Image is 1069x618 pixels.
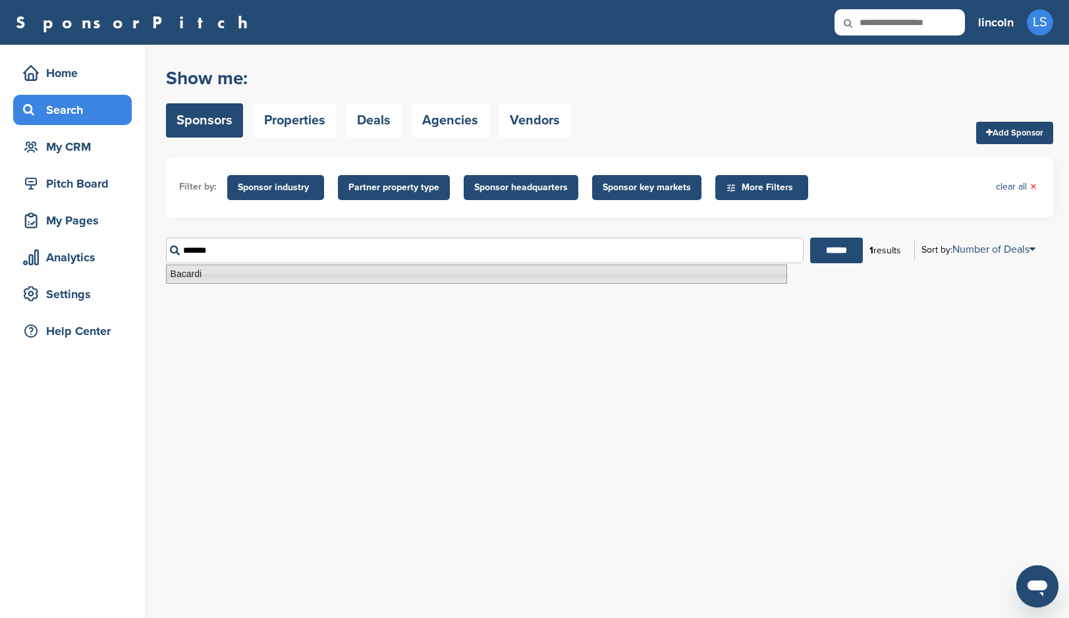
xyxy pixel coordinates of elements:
[474,180,568,195] span: Sponsor headquarters
[1016,565,1058,607] iframe: Button to launch messaging window
[13,242,132,272] a: Analytics
[166,265,787,284] li: Bacardi
[996,180,1037,194] a: clear all×
[952,243,1035,256] a: Number of Deals
[254,103,336,138] a: Properties
[1027,9,1053,36] span: LS
[16,14,256,31] a: SponsorPitch
[20,61,132,85] div: Home
[346,103,401,138] a: Deals
[20,209,132,232] div: My Pages
[863,240,908,262] div: results
[1030,180,1037,194] span: ×
[20,172,132,195] div: Pitch Board
[603,180,691,195] span: Sponsor key markets
[20,135,132,159] div: My CRM
[20,245,132,269] div: Analytics
[179,180,217,194] li: Filter by:
[13,168,132,199] a: Pitch Board
[166,66,570,90] h2: Show me:
[20,98,132,122] div: Search
[13,132,132,162] a: My CRM
[348,180,439,195] span: Partner property type
[726,180,802,195] span: More Filters
[499,103,570,138] a: Vendors
[13,279,132,309] a: Settings
[20,282,132,306] div: Settings
[13,58,132,88] a: Home
[978,13,1014,32] h3: lincoln
[412,103,489,138] a: Agencies
[921,244,1035,255] div: Sort by:
[978,8,1014,37] a: lincoln
[238,180,314,195] span: Sponsor industry
[13,205,132,236] a: My Pages
[20,319,132,343] div: Help Center
[13,316,132,346] a: Help Center
[976,122,1053,144] a: Add Sponsor
[869,245,873,256] b: 1
[13,95,132,125] a: Search
[166,103,243,138] a: Sponsors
